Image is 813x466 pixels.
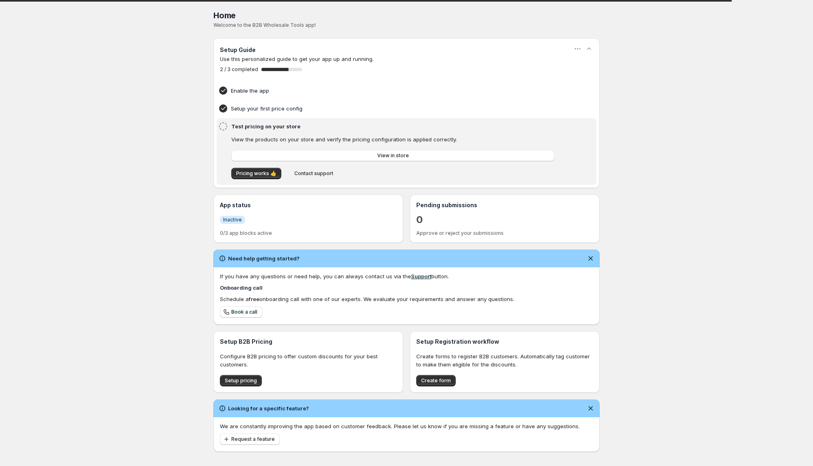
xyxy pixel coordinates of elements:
[249,296,259,302] b: free
[228,404,309,412] h2: Looking for a specific feature?
[225,377,257,384] span: Setup pricing
[231,436,275,442] span: Request a feature
[223,217,242,223] span: Inactive
[220,338,397,346] h3: Setup B2B Pricing
[231,150,554,161] a: View in store
[231,168,281,179] button: Pricing works 👍
[231,135,554,143] p: View the products on your store and verify the pricing configuration is applied correctly.
[585,253,596,264] button: Dismiss notification
[220,433,280,445] button: Request a feature
[220,306,262,318] a: Book a call
[220,230,397,236] p: 0/3 app blocks active
[231,309,257,315] span: Book a call
[220,422,593,430] p: We are constantly improving the app based on customer feedback. Please let us know if you are mis...
[416,201,593,209] h3: Pending submissions
[416,352,593,368] p: Create forms to register B2B customers. Automatically tag customer to make them eligible for the ...
[377,152,409,159] span: View in store
[289,168,338,179] button: Contact support
[213,11,236,20] span: Home
[411,273,431,280] a: Support
[416,213,423,226] a: 0
[231,104,557,113] h4: Setup your first price config
[220,375,262,386] button: Setup pricing
[416,230,593,236] p: Approve or reject your submissions
[220,284,593,292] h4: Onboarding call
[421,377,451,384] span: Create form
[220,55,593,63] p: Use this personalized guide to get your app up and running.
[220,352,397,368] p: Configure B2B pricing to offer custom discounts for your best customers.
[220,46,256,54] h3: Setup Guide
[220,295,593,303] div: Schedule a onboarding call with one of our experts. We evaluate your requirements and answer any ...
[220,215,245,224] a: InfoInactive
[228,254,300,262] h2: Need help getting started?
[220,66,258,73] span: 2 / 3 completed
[585,403,596,414] button: Dismiss notification
[213,22,600,28] p: Welcome to the B2B Wholesale Tools app!
[294,170,333,177] span: Contact support
[231,122,557,130] h4: Test pricing on your store
[236,170,276,177] span: Pricing works 👍
[416,338,593,346] h3: Setup Registration workflow
[416,375,456,386] button: Create form
[220,272,593,280] div: If you have any questions or need help, you can always contact us via the button.
[231,87,557,95] h4: Enable the app
[220,201,397,209] h3: App status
